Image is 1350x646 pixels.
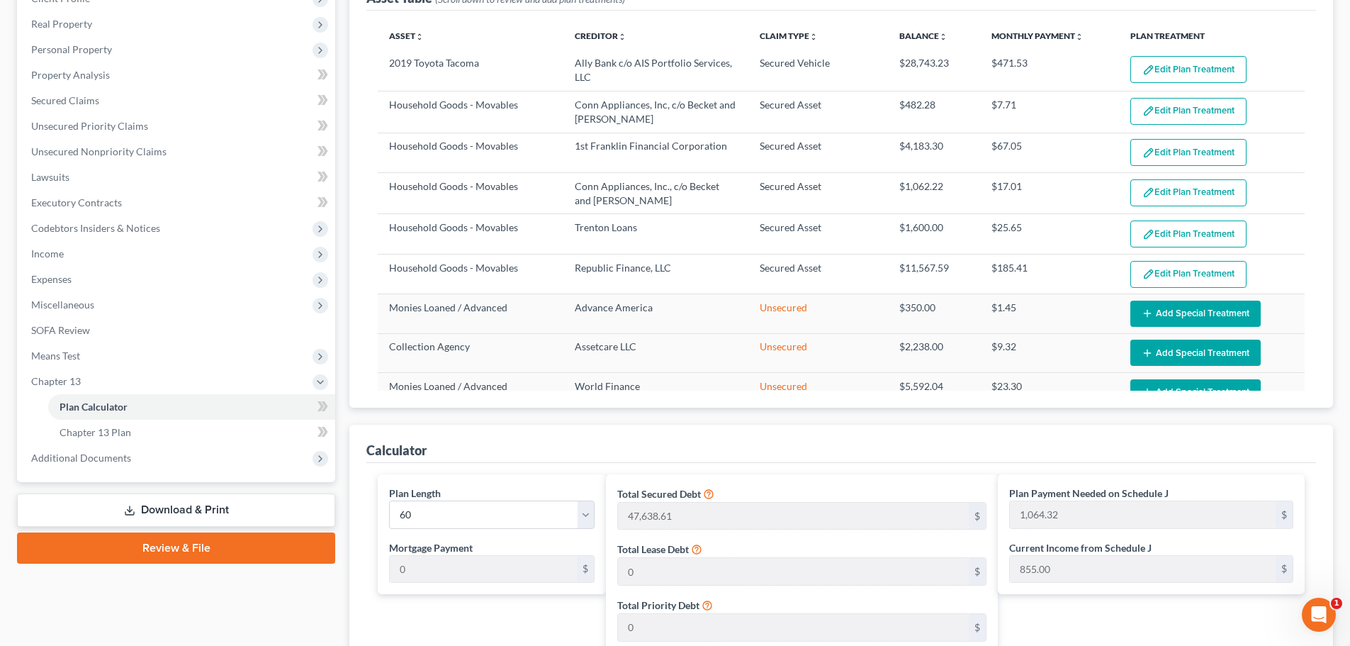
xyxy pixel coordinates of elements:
[389,486,441,501] label: Plan Length
[378,133,563,172] td: Household Goods - Movables
[888,91,981,133] td: $482.28
[20,113,335,139] a: Unsecured Priority Claims
[969,614,986,641] div: $
[888,133,981,172] td: $4,183.30
[1142,64,1154,76] img: edit-pencil-c1479a1de80d8dea1e2430c2f745a3c6a07e9d7aa2eeffe225670001d78357a8.svg
[1075,33,1084,41] i: unfold_more
[618,558,969,585] input: 0.00
[899,30,947,41] a: Balanceunfold_more
[1130,221,1247,247] button: Edit Plan Treatment
[980,91,1119,133] td: $7.71
[748,333,887,372] td: Unsecured
[991,30,1084,41] a: Monthly Paymentunfold_more
[888,50,981,91] td: $28,743.23
[1010,501,1276,528] input: 0.00
[1130,379,1261,406] button: Add Special Treatment
[1009,486,1169,501] label: Plan Payment Needed on Schedule J
[31,273,72,285] span: Expenses
[617,598,699,613] label: Total Priority Debt
[31,145,167,157] span: Unsecured Nonpriority Claims
[748,254,887,294] td: Secured Asset
[31,350,80,362] span: Means Test
[577,556,594,583] div: $
[378,254,563,294] td: Household Goods - Movables
[563,373,749,412] td: World Finance
[748,50,887,91] td: Secured Vehicle
[20,190,335,216] a: Executory Contracts
[563,91,749,133] td: Conn Appliances, Inc, c/o Becket and [PERSON_NAME]
[1276,501,1293,528] div: $
[748,294,887,333] td: Unsecured
[980,294,1119,333] td: $1.45
[31,18,92,30] span: Real Property
[31,171,69,183] span: Lawsuits
[389,540,473,555] label: Mortgage Payment
[17,494,335,527] a: Download & Print
[60,426,131,438] span: Chapter 13 Plan
[1130,179,1247,206] button: Edit Plan Treatment
[618,33,626,41] i: unfold_more
[563,214,749,254] td: Trenton Loans
[1142,147,1154,159] img: edit-pencil-c1479a1de80d8dea1e2430c2f745a3c6a07e9d7aa2eeffe225670001d78357a8.svg
[1119,22,1305,50] th: Plan Treatment
[1142,105,1154,117] img: edit-pencil-c1479a1de80d8dea1e2430c2f745a3c6a07e9d7aa2eeffe225670001d78357a8.svg
[563,333,749,372] td: Assetcare LLC
[809,33,818,41] i: unfold_more
[980,333,1119,372] td: $9.32
[1010,556,1276,583] input: 0.00
[17,533,335,564] a: Review & File
[378,50,563,91] td: 2019 Toyota Tacoma
[980,373,1119,412] td: $23.30
[888,173,981,214] td: $1,062.22
[618,503,969,530] input: 0.00
[1130,261,1247,288] button: Edit Plan Treatment
[378,373,563,412] td: Monies Loaned / Advanced
[20,62,335,88] a: Property Analysis
[563,133,749,172] td: 1st Franklin Financial Corporation
[31,299,94,311] span: Miscellaneous
[575,30,626,41] a: Creditorunfold_more
[20,318,335,343] a: SOFA Review
[378,294,563,333] td: Monies Loaned / Advanced
[939,33,947,41] i: unfold_more
[563,50,749,91] td: Ally Bank c/o AIS Portfolio Services, LLC
[617,542,689,557] label: Total Lease Debt
[1130,301,1261,327] button: Add Special Treatment
[31,452,131,464] span: Additional Documents
[366,442,427,459] div: Calculator
[378,91,563,133] td: Household Goods - Movables
[563,254,749,294] td: Republic Finance, LLC
[563,173,749,214] td: Conn Appliances, Inc., c/o Becket and [PERSON_NAME]
[748,173,887,214] td: Secured Asset
[748,91,887,133] td: Secured Asset
[1142,228,1154,240] img: edit-pencil-c1479a1de80d8dea1e2430c2f745a3c6a07e9d7aa2eeffe225670001d78357a8.svg
[20,165,335,190] a: Lawsuits
[980,50,1119,91] td: $471.53
[969,558,986,585] div: $
[1142,186,1154,199] img: edit-pencil-c1479a1de80d8dea1e2430c2f745a3c6a07e9d7aa2eeffe225670001d78357a8.svg
[48,394,335,420] a: Plan Calculator
[31,324,90,336] span: SOFA Review
[378,333,563,372] td: Collection Agency
[748,214,887,254] td: Secured Asset
[1276,556,1293,583] div: $
[20,139,335,165] a: Unsecured Nonpriority Claims
[390,556,577,583] input: 0.00
[618,614,969,641] input: 0.00
[563,294,749,333] td: Advance America
[617,486,701,501] label: Total Secured Debt
[1142,268,1154,280] img: edit-pencil-c1479a1de80d8dea1e2430c2f745a3c6a07e9d7aa2eeffe225670001d78357a8.svg
[980,254,1119,294] td: $185.41
[1302,598,1336,632] iframe: Intercom live chat
[748,133,887,172] td: Secured Asset
[378,214,563,254] td: Household Goods - Movables
[415,33,424,41] i: unfold_more
[888,373,981,412] td: $5,592.04
[60,401,128,413] span: Plan Calculator
[31,69,110,81] span: Property Analysis
[888,214,981,254] td: $1,600.00
[1009,540,1152,555] label: Current Income from Schedule J
[888,333,981,372] td: $2,238.00
[31,94,99,106] span: Secured Claims
[1130,340,1261,366] button: Add Special Treatment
